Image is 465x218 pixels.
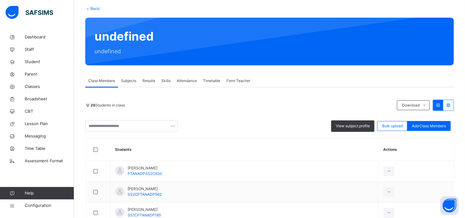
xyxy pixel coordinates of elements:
th: Students [111,138,379,161]
span: [PERSON_NAME] [128,186,162,192]
span: Lesson Plan [25,121,74,127]
a: Back [91,6,99,11]
span: Assessment Format [25,158,74,164]
span: Configuration [25,203,74,209]
span: Bulk upload [382,123,403,129]
span: Download [402,102,420,108]
span: Timetable [203,78,220,84]
span: Classes [25,84,74,90]
span: Staff [25,46,74,53]
span: Parent [25,71,74,77]
span: Results [142,78,155,84]
span: SS2CPTANADP562 [128,192,162,197]
b: 26 [91,103,95,107]
span: / [99,6,101,11]
span: Skills [161,78,171,84]
span: Students in class [91,102,125,108]
span: [PERSON_NAME] [128,207,161,212]
span: Dashboard [25,34,74,40]
span: Class Members [88,78,115,84]
span: Student [25,59,74,65]
span: View subject profile [336,123,370,129]
span: [PERSON_NAME] [128,165,162,171]
span: Attendance [177,78,197,84]
span: Subjects [121,78,136,84]
button: Open asap [440,196,459,215]
th: Actions [378,138,454,161]
span: Messaging [25,133,74,139]
span: Help [25,190,74,196]
span: PTANADPSS2C630 [128,171,162,176]
span: Time Table [25,146,74,152]
img: safsims [6,6,53,19]
span: Broadsheet [25,96,74,102]
span: SS1CPTANADP185 [128,213,161,217]
span: CBT [25,108,74,115]
span: Add Class Members [412,123,446,129]
span: Form Teacher [226,78,250,84]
